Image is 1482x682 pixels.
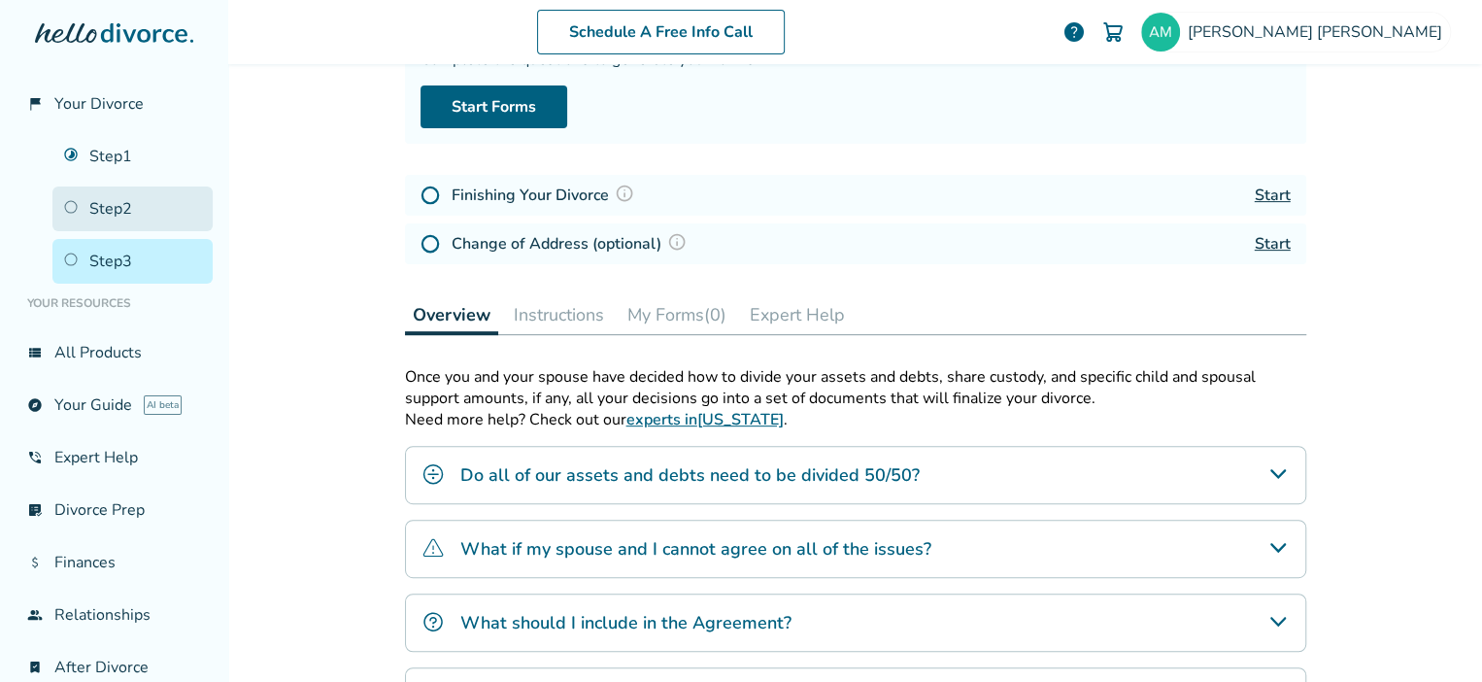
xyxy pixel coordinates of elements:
[405,594,1306,652] div: What should I include in the Agreement?
[1141,13,1180,51] img: antoine.mkblinds@gmail.com
[626,409,784,430] a: experts in[US_STATE]
[1062,20,1086,44] a: help
[405,520,1306,578] div: What if my spouse and I cannot agree on all of the issues?
[421,85,567,128] a: Start Forms
[460,536,931,562] h4: What if my spouse and I cannot agree on all of the issues?
[452,231,692,256] h4: Change of Address (optional)
[506,295,612,334] button: Instructions
[405,366,1306,409] p: Once you and your spouse have decided how to divide your assets and debts, share custody, and spe...
[1047,31,1482,682] iframe: Chat Widget
[1188,21,1450,43] span: [PERSON_NAME] [PERSON_NAME]
[742,295,853,334] button: Expert Help
[452,183,640,208] h4: Finishing Your Divorce
[421,234,440,254] img: Not Started
[405,295,498,335] button: Overview
[615,184,634,203] img: Question Mark
[460,462,920,488] h4: Do all of our assets and debts need to be divided 50/50?
[537,10,785,54] a: Schedule A Free Info Call
[421,610,445,633] img: What should I include in the Agreement?
[27,660,43,675] span: bookmark_check
[405,409,1306,430] p: Need more help? Check out our .
[421,536,445,560] img: What if my spouse and I cannot agree on all of the issues?
[667,232,687,252] img: Question Mark
[421,462,445,486] img: Do all of our assets and debts need to be divided 50/50?
[1101,20,1125,44] img: Cart
[620,295,734,334] button: My Forms(0)
[405,446,1306,504] div: Do all of our assets and debts need to be divided 50/50?
[460,610,792,635] h4: What should I include in the Agreement?
[421,186,440,205] img: Not Started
